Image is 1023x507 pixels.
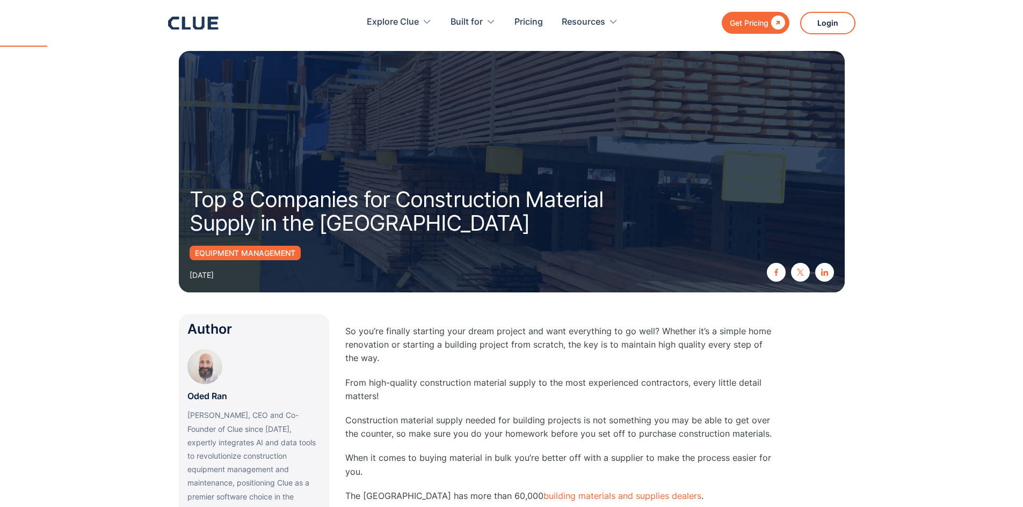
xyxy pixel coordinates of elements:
div: [DATE] [190,268,214,282]
div: Explore Clue [367,5,432,39]
a: building materials and supplies dealers [543,490,701,501]
img: Oded Ran [187,349,222,384]
div: Author [187,322,321,336]
a: Get Pricing [722,12,789,34]
div: Explore Clue [367,5,419,39]
p: Construction material supply needed for building projects is not something you may be able to get... [345,414,775,440]
p: Oded Ran [187,390,227,403]
a: Equipment Management [190,246,301,260]
div: Built for [451,5,483,39]
div: Built for [451,5,496,39]
div: Get Pricing [730,16,768,30]
img: facebook icon [773,269,780,276]
a: Pricing [514,5,543,39]
p: The [GEOGRAPHIC_DATA] has more than 60,000 . [345,489,775,503]
p: When it comes to buying material in bulk you’re better off with a supplier to make the process ea... [345,451,775,478]
div:  [768,16,785,30]
div: Resources [562,5,618,39]
p: So you’re finally starting your dream project and want everything to go well? Whether it’s a simp... [345,325,775,365]
img: twitter X icon [797,269,804,276]
h1: Top 8 Companies for Construction Material Supply in the [GEOGRAPHIC_DATA] [190,188,641,235]
a: Login [800,12,855,34]
img: linkedin icon [821,269,828,276]
div: Resources [562,5,605,39]
p: From high-quality construction material supply to the most experienced contractors, every little ... [345,376,775,403]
